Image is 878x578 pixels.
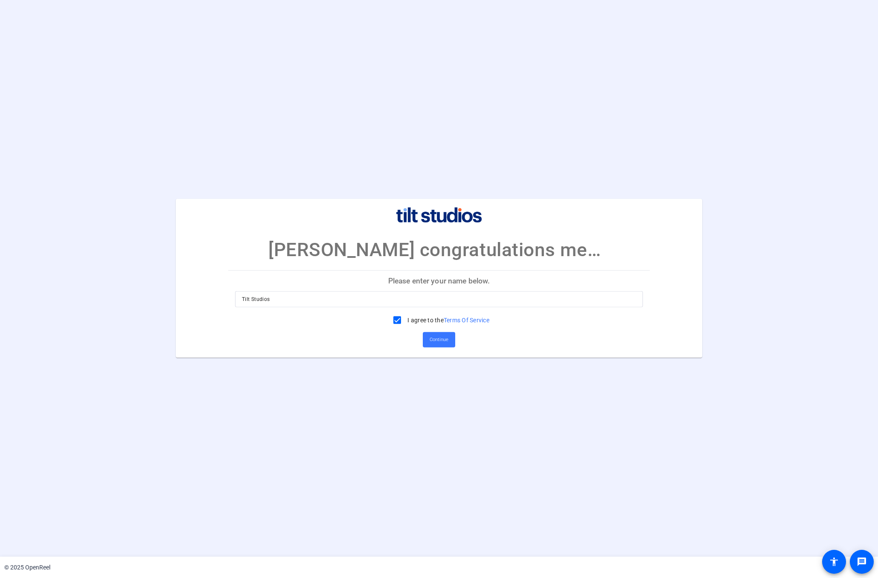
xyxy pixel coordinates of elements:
[268,236,610,264] p: [PERSON_NAME] congratulations message
[444,317,489,324] a: Terms Of Service
[242,294,636,304] input: Enter your name
[857,557,867,567] mat-icon: message
[430,333,448,346] span: Continue
[228,271,650,291] p: Please enter your name below.
[423,332,455,347] button: Continue
[829,557,839,567] mat-icon: accessibility
[396,207,482,223] img: company-logo
[406,316,489,324] label: I agree to the
[4,563,50,572] div: © 2025 OpenReel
